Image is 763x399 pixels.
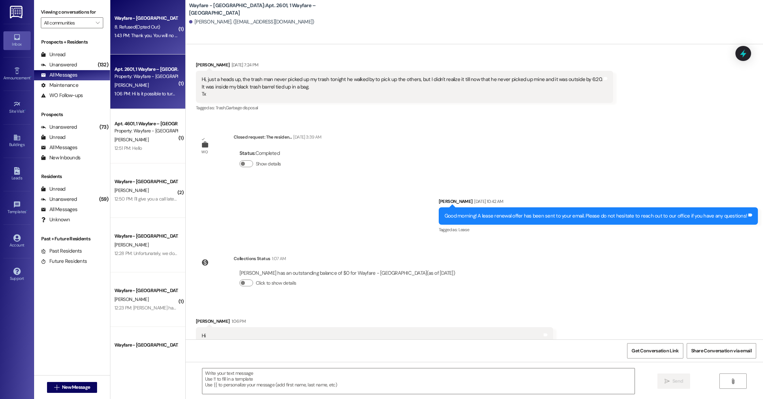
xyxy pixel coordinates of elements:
[665,379,670,384] i: 
[3,31,31,50] a: Inbox
[202,332,542,354] div: Hi Is it possible to turn all the sprinklers on for my unit the grass that they put down in the b...
[687,343,756,358] button: Share Conversation via email
[114,242,149,248] span: [PERSON_NAME]
[41,144,77,151] div: All Messages
[3,98,31,117] a: Site Visit •
[3,266,31,284] a: Support
[41,186,65,193] div: Unread
[201,148,208,156] div: WO
[458,227,469,233] span: Lease
[472,198,503,205] div: [DATE] 10:42 AM
[239,148,284,159] div: : Completed
[34,173,110,180] div: Residents
[114,250,271,256] div: 12:28 PM: Unfortunately, we do not participate in the section 8 housing program.
[41,248,82,255] div: Past Residents
[41,134,65,141] div: Unread
[230,61,259,68] div: [DATE] 7:24 PM
[44,17,92,28] input: All communities
[41,196,77,203] div: Unanswered
[3,132,31,150] a: Buildings
[114,73,177,80] div: Property: Wayfare - [GEOGRAPHIC_DATA]
[96,60,110,70] div: (132)
[41,92,83,99] div: WO Follow-ups
[10,6,24,18] img: ResiDesk Logo
[196,61,613,71] div: [PERSON_NAME]
[34,111,110,118] div: Prospects
[114,32,436,38] div: 1:43 PM: Thank you. You will no longer receive texts from this thread. Please reply with 'UNSTOP'...
[114,15,177,22] div: Wayfare - [GEOGRAPHIC_DATA]
[41,154,80,161] div: New Inbounds
[114,287,177,294] div: Wayfare - [GEOGRAPHIC_DATA]
[3,165,31,183] a: Leads
[30,75,31,79] span: •
[34,235,110,242] div: Past + Future Residents
[234,133,321,143] div: Closed request: The residen...
[41,216,70,223] div: Unknown
[41,124,77,131] div: Unanswered
[196,103,613,113] div: Tagged as:
[234,255,270,262] div: Collections Status
[114,178,177,185] div: Wayfare - [GEOGRAPHIC_DATA]
[54,385,59,390] i: 
[114,305,412,311] div: 12:23 PM: [PERSON_NAME] hasn't arrived yet but my blood pressure is down and I'm feeling better. ...
[657,373,690,389] button: Send
[47,382,97,393] button: New Message
[114,187,149,193] span: [PERSON_NAME]
[41,258,87,265] div: Future Residents
[41,206,77,213] div: All Messages
[270,255,286,262] div: 1:07 AM
[189,18,314,26] div: [PERSON_NAME]. ([EMAIL_ADDRESS][DOMAIN_NAME])
[114,233,177,240] div: Wayfare - [GEOGRAPHIC_DATA]
[189,2,325,17] b: Wayfare - [GEOGRAPHIC_DATA]: Apt. 2601, 1 Wayfare – [GEOGRAPHIC_DATA]
[202,76,602,98] div: Hi, just a heads up, the trash man never picked up my trash tonight he walked by to pick up the o...
[41,71,77,79] div: All Messages
[114,82,149,88] span: [PERSON_NAME]
[216,105,226,111] span: Trash ,
[62,384,90,391] span: New Message
[445,212,747,220] div: Good morning! A lease renewal offer has been sent to your email. Please do not hesitate to reach ...
[114,341,177,349] div: Wayfare - [GEOGRAPHIC_DATA]
[196,318,553,327] div: [PERSON_NAME]
[114,296,149,302] span: [PERSON_NAME]
[26,208,27,213] span: •
[114,91,484,97] div: 1:06 PM: Hi Is it possible to turn all the sprinklers on for my unit the grass that they put down...
[226,105,258,111] span: Garbage disposal
[114,120,177,127] div: Apt. 4601, 1 Wayfare – [GEOGRAPHIC_DATA]
[439,198,758,207] div: [PERSON_NAME]
[292,133,321,141] div: [DATE] 3:39 AM
[439,225,758,235] div: Tagged as:
[256,160,281,167] label: Show details
[114,66,177,73] div: Apt. 2601, 1 Wayfare – [GEOGRAPHIC_DATA]
[41,7,103,17] label: Viewing conversations for
[34,38,110,46] div: Prospects + Residents
[114,145,142,151] div: 12:51 PM: Hello
[96,20,99,26] i: 
[239,270,455,277] div: [PERSON_NAME] has an outstanding balance of $0 for Wayfare - [GEOGRAPHIC_DATA] (as of [DATE])
[230,318,246,325] div: 1:06 PM
[97,194,110,205] div: (59)
[730,379,735,384] i: 
[114,24,160,30] span: 8. Refused (Opted Out)
[41,51,65,58] div: Unread
[632,347,679,354] span: Get Conversation Link
[41,82,78,89] div: Maintenance
[672,378,683,385] span: Send
[114,127,177,134] div: Property: Wayfare - [GEOGRAPHIC_DATA]
[114,137,149,143] span: [PERSON_NAME]
[691,347,752,354] span: Share Conversation via email
[256,280,296,287] label: Click to show details
[41,61,77,68] div: Unanswered
[114,351,149,357] span: [PERSON_NAME]
[627,343,683,358] button: Get Conversation Link
[25,108,26,113] span: •
[114,196,257,202] div: 12:50 PM: I'll give you a call later on [DATE] when I get a chance thank you
[3,232,31,251] a: Account
[98,122,110,132] div: (73)
[239,150,255,157] b: Status
[3,199,31,217] a: Templates •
